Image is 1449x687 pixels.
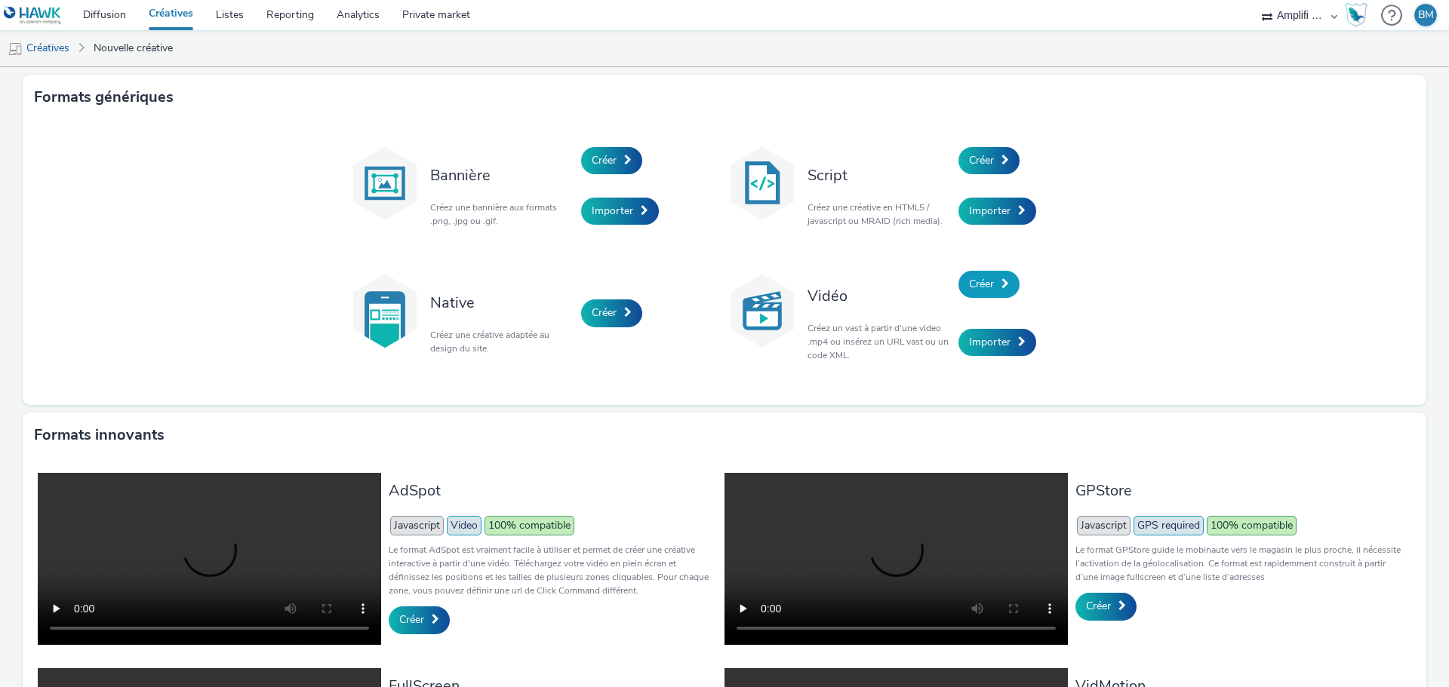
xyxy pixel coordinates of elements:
[430,165,574,186] h3: Bannière
[808,321,951,362] p: Créez un vast à partir d'une video .mp4 ou insérez un URL vast ou un code XML.
[399,612,424,627] span: Créer
[958,198,1036,225] a: Importer
[1075,593,1137,620] a: Créer
[808,201,951,228] p: Créez une créative en HTML5 / javascript ou MRAID (rich media).
[4,6,62,25] img: undefined Logo
[390,516,444,535] span: Javascript
[1077,516,1131,535] span: Javascript
[969,153,994,167] span: Créer
[8,41,23,57] img: mobile
[724,273,800,348] img: video.svg
[592,305,617,320] span: Créer
[86,30,180,66] a: Nouvelle créative
[34,424,165,446] h3: Formats innovants
[430,328,574,355] p: Créez une créative adaptée au design du site.
[1345,3,1367,27] img: Hawk Academy
[1418,4,1434,26] div: BM
[1086,599,1111,613] span: Créer
[808,286,951,306] h3: Vidéo
[969,204,1011,218] span: Importer
[347,273,423,348] img: native.svg
[485,516,574,535] span: 100% compatible
[430,293,574,313] h3: Native
[969,277,994,291] span: Créer
[389,480,717,501] h3: AdSpot
[389,543,717,597] p: Le format AdSpot est vraiment facile à utiliser et permet de créer une créative interactive à par...
[958,329,1036,356] a: Importer
[1075,543,1404,584] p: Le format GPStore guide le mobinaute vers le magasin le plus proche, il nécessite l’activation de...
[1345,3,1374,27] a: Hawk Academy
[581,198,659,225] a: Importer
[581,299,642,327] a: Créer
[34,86,174,109] h3: Formats génériques
[1075,480,1404,501] h3: GPStore
[958,271,1020,298] a: Créer
[347,146,423,221] img: banner.svg
[581,147,642,174] a: Créer
[724,146,800,221] img: code.svg
[969,335,1011,349] span: Importer
[447,516,481,535] span: Video
[592,204,633,218] span: Importer
[592,153,617,167] span: Créer
[808,165,951,186] h3: Script
[1134,516,1204,535] span: GPS required
[389,606,450,633] a: Créer
[958,147,1020,174] a: Créer
[430,201,574,228] p: Créez une bannière aux formats .png, .jpg ou .gif.
[1207,516,1297,535] span: 100% compatible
